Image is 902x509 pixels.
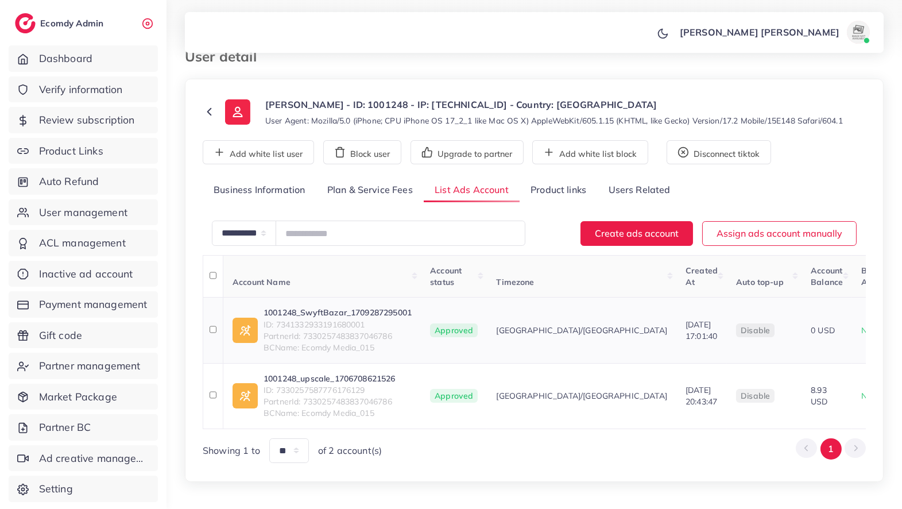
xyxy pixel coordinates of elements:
[39,51,92,66] span: Dashboard
[861,325,872,336] span: No
[811,325,835,336] span: 0 USD
[9,322,158,349] a: Gift code
[667,140,771,164] button: Disconnect tiktok
[430,265,462,287] span: Account status
[796,438,866,460] ul: Pagination
[580,221,693,246] button: Create ads account
[811,265,843,287] span: Account Balance
[9,384,158,410] a: Market Package
[264,373,396,384] a: 1001248_upscale_1706708621526
[811,385,827,407] span: 8.93 USD
[39,236,126,250] span: ACL management
[39,174,99,189] span: Auto Refund
[316,178,424,203] a: Plan & Service Fees
[673,21,874,44] a: [PERSON_NAME] [PERSON_NAME]avatar
[264,407,396,419] span: BCName: Ecomdy Media_015
[39,451,149,466] span: Ad creative management
[741,391,770,401] span: disable
[264,384,396,396] span: ID: 7330257587776176129
[39,297,148,312] span: Payment management
[39,205,127,220] span: User management
[861,265,893,287] span: Balance Alert
[203,444,260,457] span: Showing 1 to
[680,25,839,39] p: [PERSON_NAME] [PERSON_NAME]
[9,353,158,379] a: Partner management
[225,99,250,125] img: ic-user-info.36bf1079.svg
[15,13,36,33] img: logo
[820,438,842,460] button: Go to page 1
[9,45,158,72] a: Dashboard
[203,140,314,164] button: Add white list user
[9,107,158,133] a: Review subscription
[265,115,843,126] small: User Agent: Mozilla/5.0 (iPhone; CPU iPhone OS 17_2_1 like Mac OS X) AppleWebKit/605.1.15 (KHTML,...
[233,318,258,343] img: ic-ad-info.7fc67b75.svg
[15,13,106,33] a: logoEcomdy Admin
[532,140,648,164] button: Add white list block
[861,391,872,401] span: No
[496,390,667,402] span: [GEOGRAPHIC_DATA]/[GEOGRAPHIC_DATA]
[203,178,316,203] a: Business Information
[9,445,158,472] a: Ad creative management
[264,319,412,330] span: ID: 7341332933191680001
[39,358,141,373] span: Partner management
[424,178,520,203] a: List Ads Account
[40,18,106,29] h2: Ecomdy Admin
[686,265,718,287] span: Created At
[9,261,158,287] a: Inactive ad account
[233,383,258,408] img: ic-ad-info.7fc67b75.svg
[9,138,158,164] a: Product Links
[847,21,870,44] img: avatar
[9,414,158,441] a: Partner BC
[39,113,135,128] span: Review subscription
[9,230,158,256] a: ACL management
[265,98,843,111] p: [PERSON_NAME] - ID: 1001248 - IP: [TECHNICAL_ID] - Country: [GEOGRAPHIC_DATA]
[496,277,534,287] span: Timezone
[9,76,158,103] a: Verify information
[264,396,396,407] span: PartnerId: 7330257483837046786
[9,199,158,226] a: User management
[9,168,158,195] a: Auto Refund
[686,319,717,341] span: [DATE] 17:01:40
[741,325,770,336] span: disable
[264,307,412,318] a: 1001248_SwyftBazar_1709287295001
[520,178,597,203] a: Product links
[39,144,103,159] span: Product Links
[411,140,524,164] button: Upgrade to partner
[39,420,91,435] span: Partner BC
[318,444,382,457] span: of 2 account(s)
[233,277,291,287] span: Account Name
[686,385,717,407] span: [DATE] 20:43:47
[323,140,401,164] button: Block user
[597,178,681,203] a: Users Related
[185,48,266,65] h3: User detail
[496,325,667,336] span: [GEOGRAPHIC_DATA]/[GEOGRAPHIC_DATA]
[39,481,73,496] span: Setting
[264,330,412,342] span: PartnerId: 7330257483837046786
[702,221,857,246] button: Assign ads account manually
[39,328,82,343] span: Gift code
[9,291,158,318] a: Payment management
[264,342,412,353] span: BCName: Ecomdy Media_015
[39,267,133,282] span: Inactive ad account
[39,390,117,404] span: Market Package
[430,323,478,337] span: Approved
[430,389,478,403] span: Approved
[39,82,123,97] span: Verify information
[9,476,158,502] a: Setting
[736,277,784,287] span: Auto top-up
